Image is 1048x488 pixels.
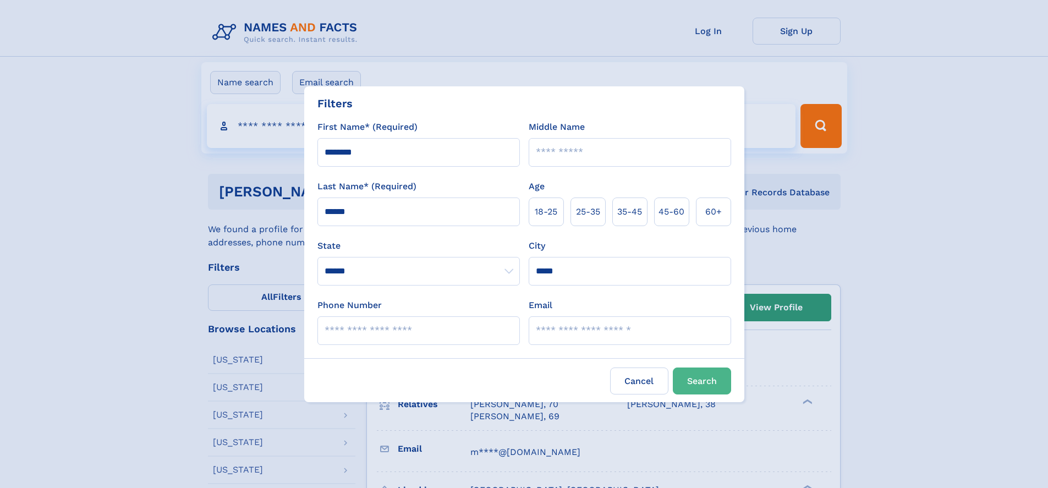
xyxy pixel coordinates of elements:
label: State [317,239,520,253]
label: Age [529,180,545,193]
label: City [529,239,545,253]
span: 18‑25 [535,205,557,218]
span: 25‑35 [576,205,600,218]
span: 45‑60 [659,205,684,218]
label: First Name* (Required) [317,120,418,134]
button: Search [673,368,731,394]
label: Phone Number [317,299,382,312]
label: Email [529,299,552,312]
span: 60+ [705,205,722,218]
label: Middle Name [529,120,585,134]
div: Filters [317,95,353,112]
label: Cancel [610,368,668,394]
span: 35‑45 [617,205,642,218]
label: Last Name* (Required) [317,180,416,193]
